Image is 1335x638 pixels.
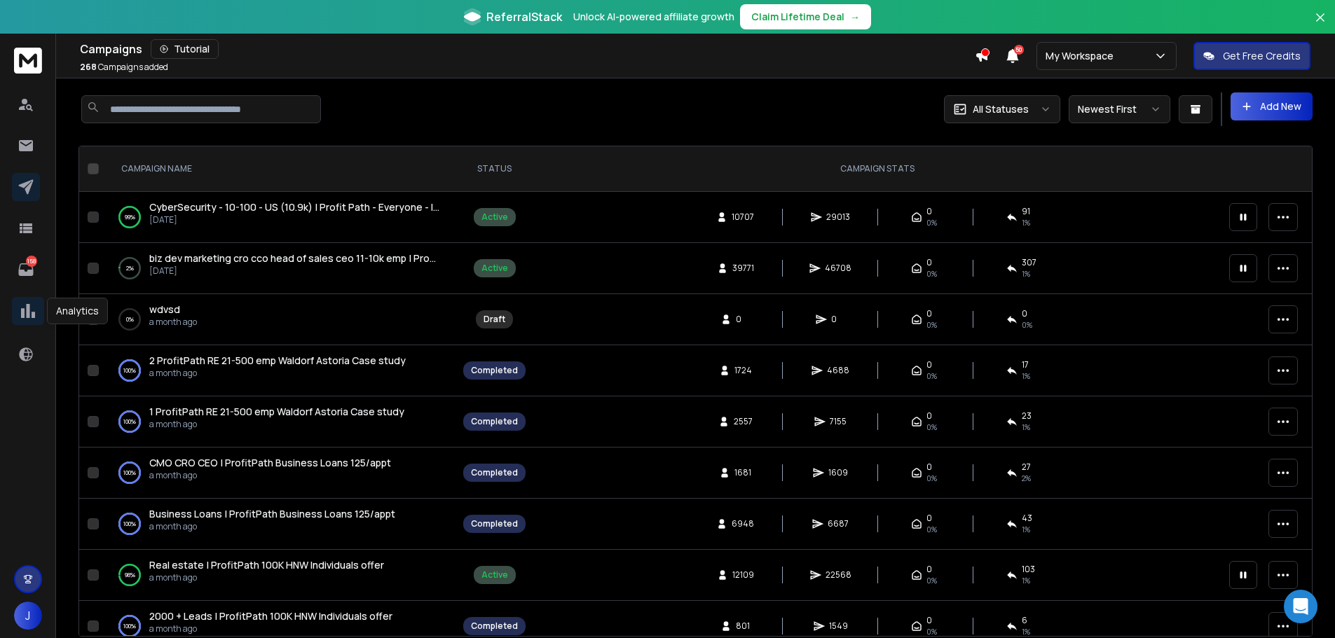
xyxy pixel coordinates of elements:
span: 1 % [1022,370,1030,382]
span: 23 [1022,410,1032,422]
span: 0% [926,524,937,535]
span: ReferralStack [486,8,562,25]
p: Unlock AI-powered affiliate growth [573,10,734,24]
span: 6687 [828,518,849,529]
span: 0 [1022,308,1027,319]
span: 1681 [734,467,751,478]
a: CyberSecurity - 10-100 - US (10.9k) | Profit Path - Everyone - ICP Campaign [149,200,441,214]
span: 268 [80,61,97,73]
span: CMO CRO CEO | ProfitPath Business Loans 125/appt [149,456,391,469]
span: biz dev marketing cro cco head of sales ceo 11-10k emp | Profit Path - Everyone - ICP Campaign [149,251,589,265]
div: Completed [471,416,518,427]
span: 1 ProfitPath RE 21-500 emp Waldorf Astoria Case study [149,405,404,418]
span: 0 [926,206,932,217]
div: Completed [471,365,518,376]
span: 0 [926,359,932,370]
td: 0%wdvsda month ago [104,294,455,345]
p: a month ago [149,521,395,532]
span: CyberSecurity - 10-100 - US (10.9k) | Profit Path - Everyone - ICP Campaign [149,200,495,214]
a: 1 ProfitPath RE 21-500 emp Waldorf Astoria Case study [149,405,404,419]
span: 4688 [827,365,849,376]
span: 0% [926,473,937,484]
div: Draft [484,314,505,325]
p: a month ago [149,317,197,328]
span: 2557 [734,416,753,427]
span: 0 [926,615,932,626]
span: 0% [1022,319,1032,331]
p: [DATE] [149,265,441,277]
span: 12109 [732,569,754,581]
span: 7155 [830,416,847,427]
p: 98 % [125,568,135,582]
span: 0% [926,217,937,228]
p: a month ago [149,419,404,430]
span: 1724 [734,365,752,376]
p: 100 % [123,363,136,377]
span: 2000 + Leads | ProfitPath 100K HNW Individuals offer [149,609,392,623]
p: Get Free Credits [1223,49,1301,63]
span: 29013 [826,211,850,223]
button: J [14,602,42,630]
p: 100 % [123,619,136,633]
span: 10707 [732,211,754,223]
span: 0 [926,410,932,422]
span: 0 [926,308,932,319]
a: 158 [12,256,40,284]
span: 103 [1022,564,1035,575]
a: Business Loans | ProfitPath Business Loans 125/appt [149,507,395,521]
p: 158 [26,256,37,267]
span: 0% [926,626,937,637]
p: My Workspace [1046,49,1119,63]
span: 0 [926,564,932,575]
button: Close banner [1311,8,1329,42]
th: CAMPAIGN NAME [104,146,455,192]
div: Active [481,211,508,223]
p: a month ago [149,368,406,379]
td: 100%2 ProfitPath RE 21-500 emp Waldorf Astoria Case studya month ago [104,345,455,396]
a: CMO CRO CEO | ProfitPath Business Loans 125/appt [149,456,391,470]
div: Completed [471,467,518,478]
span: → [850,10,860,24]
span: 1549 [829,620,848,632]
span: 0 [926,462,932,473]
div: Completed [471,620,518,632]
span: 1 % [1022,626,1030,637]
span: 2 ProfitPath RE 21-500 emp Waldorf Astoria Case study [149,354,406,367]
span: 0 [831,314,845,325]
a: 2 ProfitPath RE 21-500 emp Waldorf Astoria Case study [149,354,406,368]
div: Completed [471,518,518,529]
span: 0% [926,319,937,331]
div: Open Intercom Messenger [1284,590,1317,623]
span: 0% [926,575,937,586]
button: Get Free Credits [1193,42,1310,70]
span: 0% [926,268,937,279]
span: 801 [736,620,750,632]
p: a month ago [149,623,392,634]
div: Analytics [47,298,108,324]
span: 6948 [732,518,754,529]
span: 0% [926,370,937,382]
span: 27 [1022,462,1031,473]
td: 2%biz dev marketing cro cco head of sales ceo 11-10k emp | Profit Path - Everyone - ICP Campaign[... [104,243,455,294]
p: a month ago [149,470,391,481]
a: 2000 + Leads | ProfitPath 100K HNW Individuals offer [149,609,392,623]
button: Tutorial [151,39,219,59]
div: Active [481,569,508,581]
span: 91 [1022,206,1030,217]
span: 2 % [1022,473,1031,484]
p: 0 % [126,312,134,326]
button: Newest First [1069,95,1170,123]
a: Real estate | ProfitPath 100K HNW Individuals offer [149,558,384,572]
p: a month ago [149,572,384,583]
span: 1 % [1022,268,1030,279]
a: biz dev marketing cro cco head of sales ceo 11-10k emp | Profit Path - Everyone - ICP Campaign [149,251,441,265]
span: 22568 [826,569,851,581]
p: 99 % [125,210,135,224]
p: 100 % [123,466,136,480]
span: 50 [1014,45,1024,55]
p: All Statuses [973,102,1029,116]
th: STATUS [455,146,534,192]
